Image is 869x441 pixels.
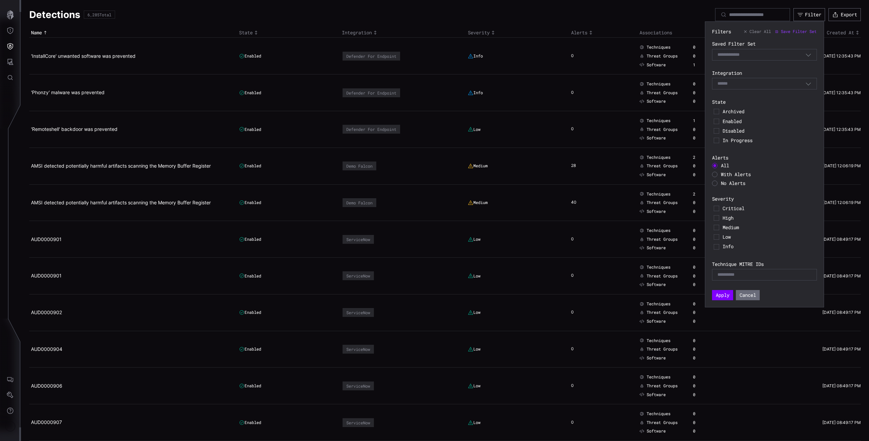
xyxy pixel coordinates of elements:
[346,273,370,278] div: ServiceNow
[647,45,670,50] span: Techniques
[647,282,666,287] span: Software
[693,90,714,96] div: 0
[743,29,771,35] button: Clear All
[693,411,714,417] div: 0
[647,265,670,270] span: Techniques
[721,180,745,186] span: No Alerts
[468,163,488,169] div: Medium
[31,273,62,278] a: AUD0000901
[647,209,666,214] span: Software
[693,282,714,287] div: 0
[721,162,729,169] span: All
[346,90,396,95] div: Defender For Endpoint
[31,163,211,169] a: AMSI detected potentially harmful artifacts scanning the Memory Buffer Register
[693,53,714,59] div: 0
[693,118,714,123] div: 1
[647,310,678,315] span: Threat Groups
[693,163,714,169] div: 0
[468,200,488,205] div: Medium
[793,8,825,21] button: Filter
[571,163,581,169] div: 28
[346,347,370,352] div: ServiceNow
[723,224,815,231] span: Medium
[346,310,370,315] div: ServiceNow
[647,411,670,417] span: Techniques
[822,237,861,242] time: [DATE] 08:49:17 PM
[647,200,678,205] span: Threat Groups
[468,420,480,425] div: Low
[346,237,370,242] div: ServiceNow
[346,384,370,388] div: ServiceNow
[723,234,815,240] span: Low
[468,346,480,352] div: Low
[647,81,670,87] span: Techniques
[239,90,261,96] div: Enabled
[723,108,815,115] span: Archived
[468,53,483,59] div: Info
[723,137,815,143] span: In Progress
[571,126,581,132] div: 0
[693,172,714,177] div: 0
[468,383,480,389] div: Low
[693,355,714,361] div: 0
[647,301,670,307] span: Techniques
[693,265,714,270] div: 0
[712,70,817,76] label: Integration
[571,346,581,352] div: 0
[822,90,861,95] time: [DATE] 12:35:43 PM
[822,273,861,278] time: [DATE] 08:49:17 PM
[723,128,815,134] span: Disabled
[822,420,861,425] time: [DATE] 08:49:17 PM
[712,155,817,161] label: Alerts
[342,30,465,36] div: Toggle sort direction
[647,273,678,279] span: Threat Groups
[239,30,338,36] div: Toggle sort direction
[723,215,815,221] span: High
[693,273,714,279] div: 0
[693,127,714,132] div: 0
[823,163,861,168] time: [DATE] 12:06:19 PM
[693,319,714,324] div: 0
[712,41,817,47] label: Saved Filter Set
[647,392,666,397] span: Software
[712,261,817,267] label: Technique MITRE IDs
[736,290,760,300] button: Cancel
[781,29,817,34] span: Save Filter Set
[822,53,861,58] time: [DATE] 12:35:43 PM
[723,205,815,211] span: Critical
[647,245,666,251] span: Software
[693,237,714,242] div: 0
[647,53,678,59] span: Threat Groups
[31,383,62,389] a: AUD0000906
[822,310,861,315] time: [DATE] 08:49:17 PM
[647,118,670,123] span: Techniques
[647,127,678,132] span: Threat Groups
[723,243,815,250] span: Info
[571,30,636,36] div: Toggle sort direction
[468,90,483,96] div: Info
[346,127,396,132] div: Defender For Endpoint
[721,171,751,177] span: With Alerts
[239,420,261,425] div: Enabled
[712,290,733,300] button: Apply
[693,383,714,389] div: 0
[693,62,714,68] div: 1
[31,309,62,315] a: AUD0000902
[31,53,136,59] a: 'InstallCore' unwanted software was prevented
[647,338,670,343] span: Techniques
[31,419,62,425] a: AUD0000907
[693,155,714,160] div: 2
[823,200,861,205] time: [DATE] 12:06:19 PM
[693,245,714,251] div: 0
[693,310,714,315] div: 0
[693,346,714,352] div: 0
[693,135,714,141] div: 0
[712,196,817,202] label: Severity
[31,200,211,205] a: AMSI detected potentially harmful artifacts scanning the Memory Buffer Register
[805,12,821,18] div: Filter
[693,81,714,87] div: 0
[88,13,111,17] div: 6,285 Total
[647,99,666,104] span: Software
[647,191,670,197] span: Techniques
[647,90,678,96] span: Threat Groups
